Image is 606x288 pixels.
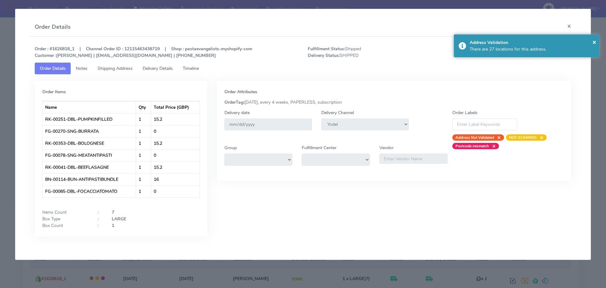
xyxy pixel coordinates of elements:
span: Shipping Address [98,65,133,71]
td: RK-00041-DBL-BEEFLASAGNE [43,161,136,173]
label: Order Labels [452,109,478,116]
div: Address Validation [470,39,595,46]
th: Qty [136,101,151,113]
td: 0 [151,149,199,161]
strong: Order : #1626818_1 | Channel Order ID : 12115463438719 | Shop : pastaevangelists-myshopify-com [P... [35,46,252,58]
td: 0 [151,125,199,137]
strong: Delivery Status: [308,52,340,58]
div: Box Count [38,222,93,229]
label: Fulfillment Center [302,144,336,151]
td: RK-00353-DBL-BOLOGNESE [43,137,136,149]
label: Delivery Channel [321,109,354,116]
div: [DATE], every 4 weeks, PAPERLESS, subscription [220,99,569,106]
td: 1 [136,185,151,197]
span: Notes [76,65,87,71]
span: × [494,134,501,141]
div: : [93,216,107,222]
td: 1 [136,161,151,173]
label: Delivery date [224,109,250,116]
strong: Order Attributes [224,89,257,95]
strong: Fulfillment Status: [308,46,345,52]
td: FG-00078-SNG-MEATANTIPASTI [43,149,136,161]
strong: LARGE [112,216,126,222]
div: There are 27 locations for this address. [470,46,595,52]
button: Close [592,37,596,47]
strong: OrderTag: [224,99,244,105]
span: Delivery Details [143,65,173,71]
span: × [537,134,544,141]
strong: 7 [112,209,114,215]
h4: Order Details [35,23,71,31]
td: BN-00114-BUN-ANTIPASTIBUNDLE [43,173,136,185]
span: Order Details [40,65,66,71]
strong: Address Not Validated [455,135,494,140]
td: FG-00085-DBL-FOCACCIATOMATO [43,185,136,197]
td: 1 [136,113,151,125]
span: Timeline [183,65,199,71]
td: 15.2 [151,137,199,149]
td: 16 [151,173,199,185]
span: × [489,143,496,149]
td: 0 [151,185,199,197]
td: 1 [136,173,151,185]
ul: Tabs [35,63,572,74]
div: : [93,222,107,229]
td: 15.2 [151,113,199,125]
label: Vendor [379,144,394,151]
button: Close [562,18,576,34]
strong: Order Items [42,89,66,95]
label: Group [224,144,237,151]
div: : [93,209,107,216]
td: RK-00251-DBL-PUMPKINFILLED [43,113,136,125]
input: Enter Vendor Name [379,154,448,164]
strong: 1 [112,223,114,229]
strong: NOT-SCANNED [509,135,537,140]
strong: Postcode mismatch [455,144,489,149]
td: 1 [136,149,151,161]
span: Shipped SHIPPED [303,46,440,59]
div: Items Count [38,209,93,216]
th: Total Price (GBP) [151,101,199,113]
input: Enter Label Keywords [452,119,517,130]
span: × [592,38,596,46]
th: Name [43,101,136,113]
td: 1 [136,125,151,137]
td: 15.2 [151,161,199,173]
div: Box Type [38,216,93,222]
td: FG-00270-SNG-BURRATA [43,125,136,137]
strong: Customer : [35,52,56,58]
td: 1 [136,137,151,149]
